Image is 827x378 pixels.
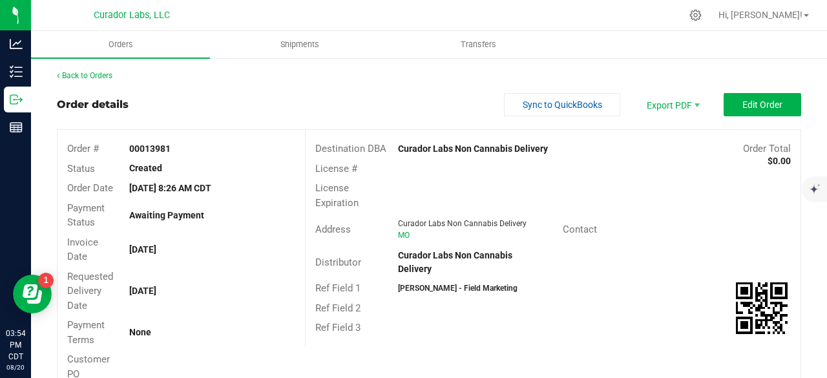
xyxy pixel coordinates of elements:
[389,31,568,58] a: Transfers
[724,93,801,116] button: Edit Order
[687,9,704,21] div: Manage settings
[67,202,105,229] span: Payment Status
[67,236,98,263] span: Invoice Date
[57,71,112,80] a: Back to Orders
[6,362,25,372] p: 08/20
[10,93,23,106] inline-svg: Outbound
[398,231,410,240] span: MO
[315,257,361,268] span: Distributor
[67,143,99,154] span: Order #
[10,65,23,78] inline-svg: Inventory
[523,100,602,110] span: Sync to QuickBooks
[504,93,620,116] button: Sync to QuickBooks
[315,143,386,154] span: Destination DBA
[315,182,359,209] span: License Expiration
[13,275,52,313] iframe: Resource center
[736,282,788,334] img: Scan me!
[94,10,170,21] span: Curador Labs, LLC
[633,93,711,116] li: Export PDF
[129,210,204,220] strong: Awaiting Payment
[67,163,95,174] span: Status
[398,284,518,293] strong: [PERSON_NAME] - Field Marketing
[129,163,162,173] strong: Created
[315,224,351,235] span: Address
[10,37,23,50] inline-svg: Analytics
[263,39,337,50] span: Shipments
[129,327,151,337] strong: None
[443,39,514,50] span: Transfers
[38,273,54,288] iframe: Resource center unread badge
[563,224,597,235] span: Contact
[398,250,512,274] strong: Curador Labs Non Cannabis Delivery
[129,183,211,193] strong: [DATE] 8:26 AM CDT
[398,219,527,228] span: Curador Labs Non Cannabis Delivery
[67,271,113,311] span: Requested Delivery Date
[768,156,791,166] strong: $0.00
[398,143,548,154] strong: Curador Labs Non Cannabis Delivery
[315,302,361,314] span: Ref Field 2
[31,31,210,58] a: Orders
[315,282,361,294] span: Ref Field 1
[736,282,788,334] qrcode: 00013981
[10,121,23,134] inline-svg: Reports
[6,328,25,362] p: 03:54 PM CDT
[57,97,129,112] div: Order details
[129,244,156,255] strong: [DATE]
[91,39,151,50] span: Orders
[129,286,156,296] strong: [DATE]
[315,163,357,174] span: License #
[129,143,171,154] strong: 00013981
[742,100,782,110] span: Edit Order
[315,322,361,333] span: Ref Field 3
[718,10,802,20] span: Hi, [PERSON_NAME]!
[67,182,113,194] span: Order Date
[67,319,105,346] span: Payment Terms
[743,143,791,154] span: Order Total
[210,31,389,58] a: Shipments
